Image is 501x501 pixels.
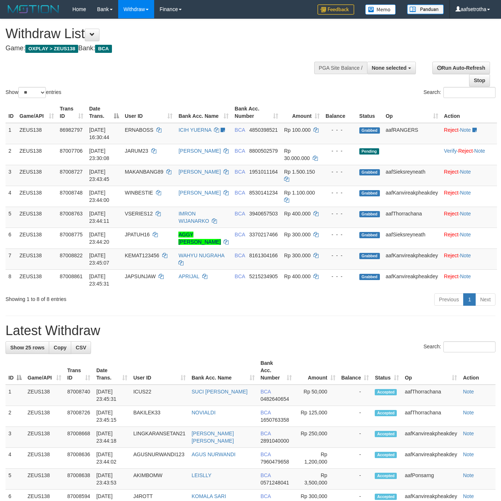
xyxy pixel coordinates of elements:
td: 6 [6,228,17,248]
span: Copy [54,345,66,351]
td: ZEUS138 [25,427,64,448]
td: ZEUS138 [17,248,57,269]
span: BCA [261,493,271,499]
td: - [338,469,372,490]
span: BCA [95,45,112,53]
a: Reject [458,148,473,154]
input: Search: [443,341,495,352]
span: Grabbed [359,190,380,196]
a: Copy [49,341,71,354]
td: ZEUS138 [17,269,57,290]
td: ZEUS138 [17,123,57,144]
span: Rp 1.500.150 [284,169,315,175]
th: Trans ID: activate to sort column ascending [64,356,93,385]
label: Show entries [6,87,61,98]
a: CSV [71,341,91,354]
span: Copy 4850398521 to clipboard [249,127,278,133]
span: Copy 3370217466 to clipboard [249,232,278,237]
span: [DATE] 23:43:45 [89,169,109,182]
td: 2 [6,144,17,165]
span: BCA [261,389,271,395]
span: Copy 7960479658 to clipboard [261,459,289,465]
td: Rp 1,200,000 [295,448,338,469]
td: 5 [6,207,17,228]
span: JARUM23 [125,148,148,154]
span: Accepted [375,494,397,500]
span: [DATE] 16:30:44 [89,127,109,140]
span: WINBESTIE [125,190,153,196]
span: Copy 8530141234 to clipboard [249,190,278,196]
td: 87008726 [64,406,93,427]
span: [DATE] 23:30:08 [89,148,109,161]
a: Note [460,273,471,279]
th: Bank Acc. Name: activate to sort column ascending [175,102,232,123]
span: 87008727 [60,169,83,175]
a: AGGY [PERSON_NAME] [178,232,221,245]
td: ZEUS138 [25,385,64,406]
td: [DATE] 23:45:15 [93,406,130,427]
span: Grabbed [359,127,380,134]
span: 87008775 [60,232,83,237]
a: Reject [444,211,459,217]
td: 8 [6,269,17,290]
a: [PERSON_NAME] [178,169,221,175]
span: 87008822 [60,253,83,258]
span: BCA [235,148,245,154]
td: 87008638 [64,469,93,490]
span: Copy 0482640654 to clipboard [261,396,289,402]
img: panduan.png [407,4,444,14]
input: Search: [443,87,495,98]
a: Next [475,293,495,306]
span: Accepted [375,389,397,395]
td: ZEUS138 [25,469,64,490]
a: Note [460,232,471,237]
th: ID: activate to sort column descending [6,356,25,385]
th: Date Trans.: activate to sort column descending [86,102,122,123]
a: Reject [444,127,459,133]
td: [DATE] 23:43:53 [93,469,130,490]
th: Bank Acc. Number: activate to sort column ascending [232,102,281,123]
td: aafKanvireakpheakdey [383,269,441,290]
a: Note [474,148,485,154]
th: Op: activate to sort column ascending [402,356,460,385]
th: Bank Acc. Number: activate to sort column ascending [258,356,295,385]
td: · [441,207,497,228]
td: - [338,427,372,448]
div: - - - [326,231,353,238]
span: BCA [235,211,245,217]
a: [PERSON_NAME] [178,148,221,154]
a: Note [460,169,471,175]
td: aafSieksreyneath [383,165,441,186]
span: Copy 5215234905 to clipboard [249,273,278,279]
img: MOTION_logo.png [6,4,61,15]
a: [PERSON_NAME] [178,190,221,196]
a: Note [463,451,474,457]
a: Note [463,410,474,415]
td: Rp 125,000 [295,406,338,427]
span: [DATE] 23:44:11 [89,211,109,224]
th: Op: activate to sort column ascending [383,102,441,123]
a: Note [460,253,471,258]
a: APRIJAL [178,273,199,279]
td: aafSieksreyneath [383,228,441,248]
a: Reject [444,190,459,196]
td: ICUS22 [130,385,189,406]
span: Rp 100.000 [284,127,311,133]
td: 4 [6,448,25,469]
span: JPATUH16 [125,232,150,237]
a: [PERSON_NAME] [PERSON_NAME] [192,431,234,444]
td: aafThorrachana [402,406,460,427]
span: BCA [261,451,271,457]
span: Grabbed [359,253,380,259]
span: Grabbed [359,232,380,238]
span: BCA [235,232,245,237]
a: Verify [444,148,457,154]
span: JAPSUNJAW [125,273,156,279]
td: · [441,248,497,269]
div: - - - [326,147,353,155]
th: Date Trans.: activate to sort column ascending [93,356,130,385]
span: Rp 300.000 [284,232,311,237]
td: 5 [6,469,25,490]
a: ICIH YUERNA [178,127,211,133]
span: Copy 2891040000 to clipboard [261,438,289,444]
